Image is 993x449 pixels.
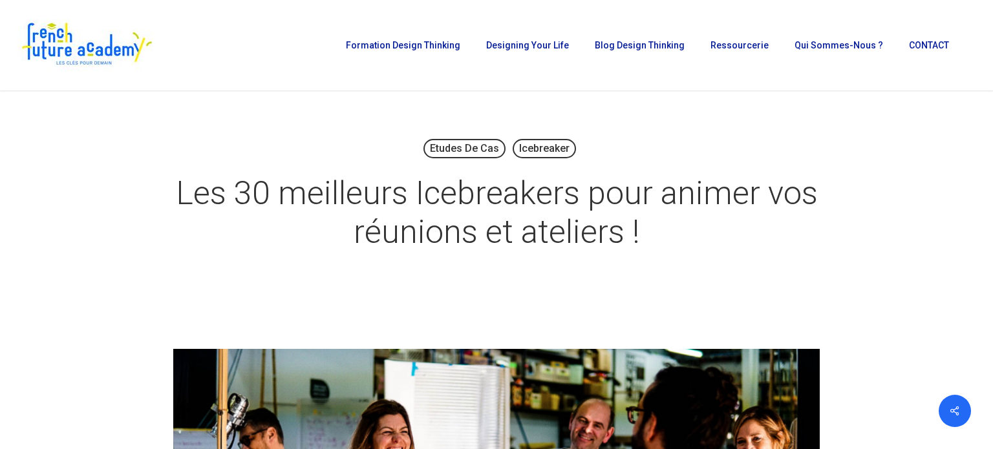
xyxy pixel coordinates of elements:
span: Ressourcerie [710,40,769,50]
span: Blog Design Thinking [595,40,685,50]
a: Etudes de cas [423,139,506,158]
a: Blog Design Thinking [588,41,691,50]
a: Designing Your Life [480,41,575,50]
span: Designing Your Life [486,40,569,50]
a: Ressourcerie [704,41,775,50]
a: Icebreaker [513,139,576,158]
span: Formation Design Thinking [346,40,460,50]
a: Qui sommes-nous ? [788,41,890,50]
span: Qui sommes-nous ? [795,40,883,50]
h1: Les 30 meilleurs Icebreakers pour animer vos réunions et ateliers ! [173,161,820,264]
img: French Future Academy [18,19,155,71]
a: Formation Design Thinking [339,41,467,50]
span: CONTACT [909,40,949,50]
a: CONTACT [902,41,956,50]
